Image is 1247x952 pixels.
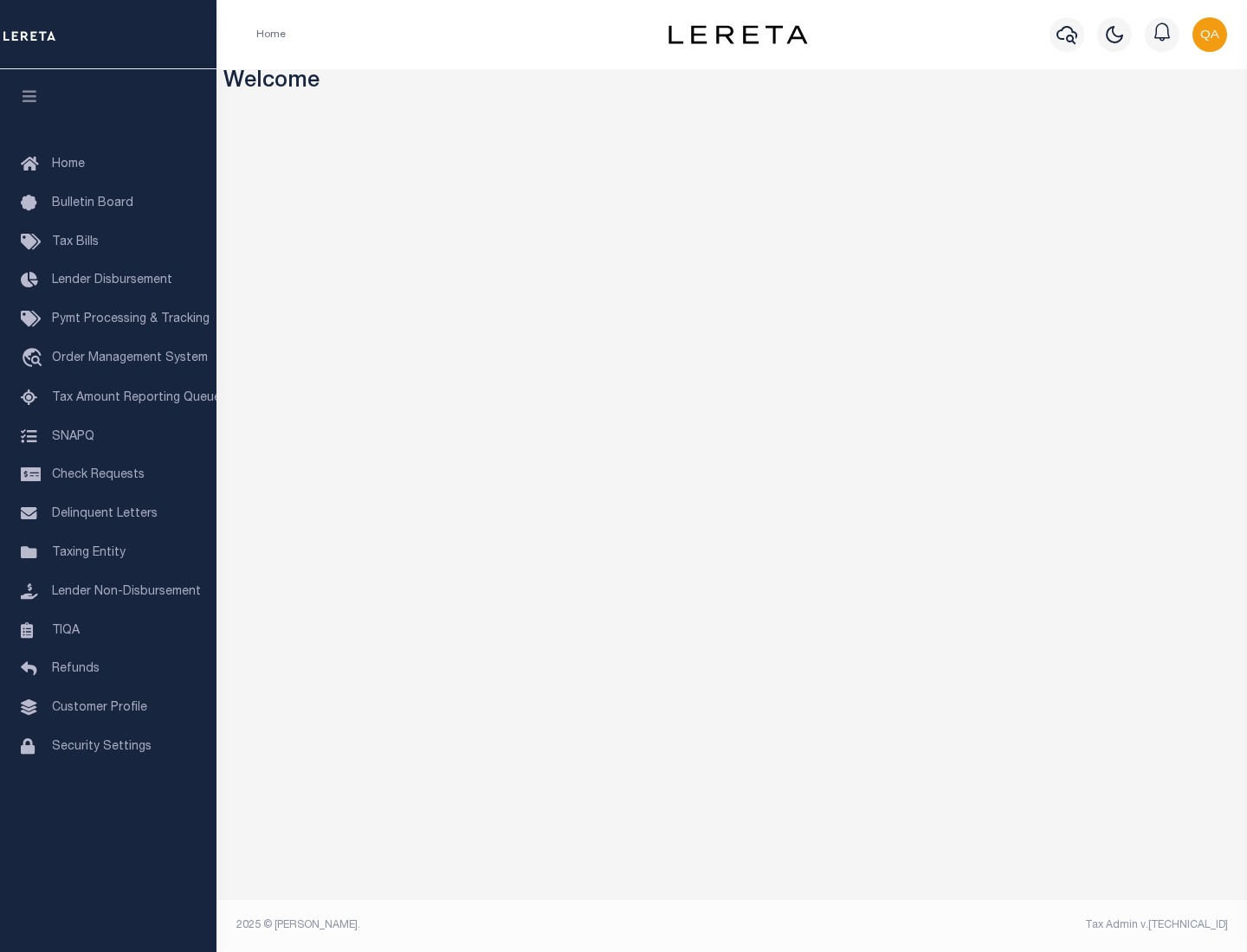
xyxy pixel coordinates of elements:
span: Tax Amount Reporting Queue [52,392,221,404]
span: Check Requests [52,469,145,481]
div: Tax Admin v.[TECHNICAL_ID] [745,917,1228,933]
i: travel_explore [21,348,48,370]
span: Delinquent Letters [52,508,158,520]
div: 2025 © [PERSON_NAME]. [223,917,733,933]
span: Customer Profile [52,702,147,714]
span: TIQA [52,624,80,636]
h3: Welcome [223,69,1241,96]
li: Home [256,27,286,42]
span: Lender Non-Disbursement [52,586,201,598]
img: logo-dark.svg [669,25,807,44]
span: Taxing Entity [52,547,126,559]
span: Refunds [52,663,100,675]
span: Tax Bills [52,236,99,248]
span: SNAPQ [52,430,94,442]
span: Lender Disbursement [52,274,172,286]
span: Order Management System [52,352,208,364]
img: svg+xml;base64,PHN2ZyB4bWxucz0iaHR0cDovL3d3dy53My5vcmcvMjAwMC9zdmciIHBvaW50ZXItZXZlbnRzPSJub25lIi... [1192,17,1227,52]
span: Bulletin Board [52,197,133,209]
span: Pymt Processing & Tracking [52,313,210,325]
span: Security Settings [52,741,152,753]
span: Home [52,158,85,170]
